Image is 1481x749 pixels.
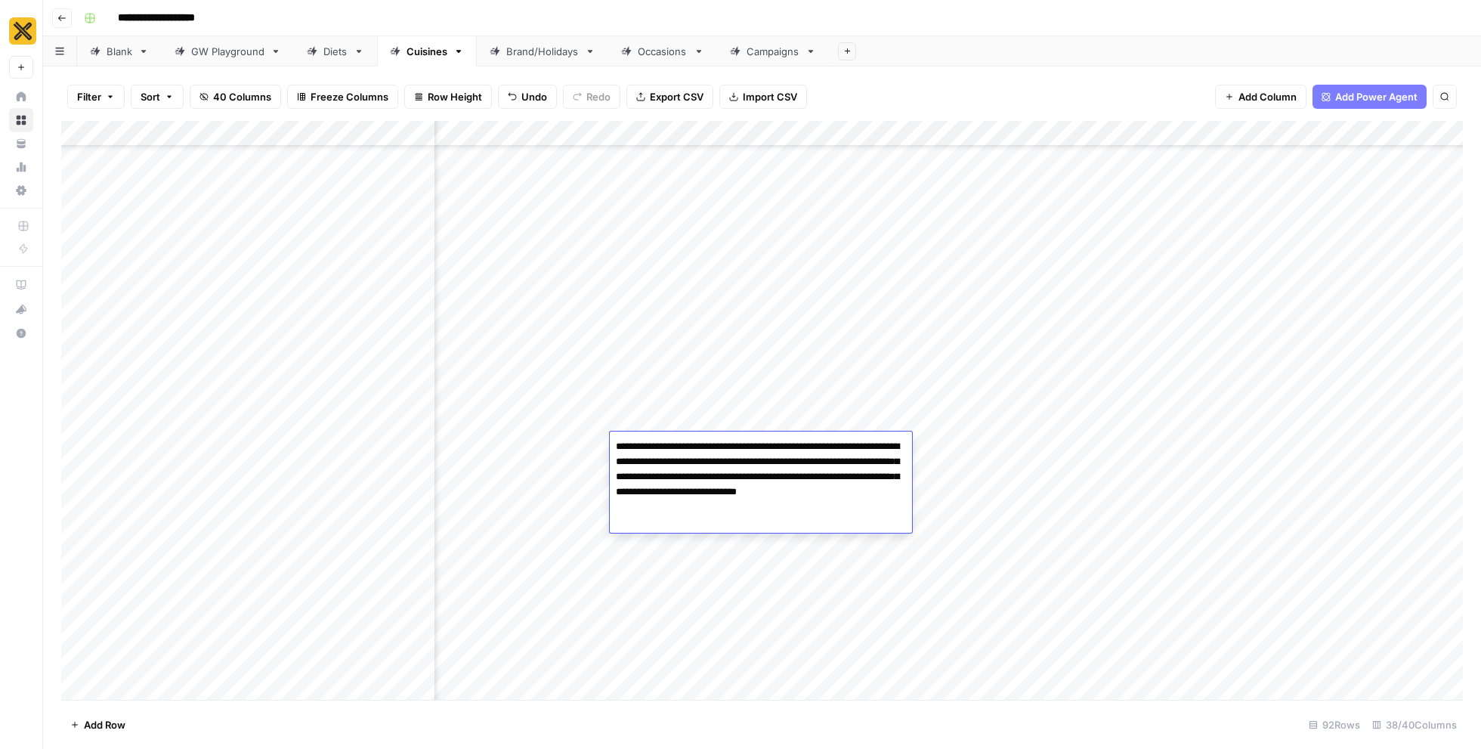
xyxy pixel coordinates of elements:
button: Redo [563,85,620,109]
span: Add Row [84,717,125,732]
button: Help + Support [9,321,33,345]
span: Export CSV [650,89,703,104]
div: 38/40 Columns [1366,713,1463,737]
span: Add Column [1238,89,1297,104]
a: Blank [77,36,162,67]
button: What's new? [9,297,33,321]
button: Add Row [61,713,134,737]
a: Cuisines [377,36,477,67]
button: Filter [67,85,125,109]
button: Sort [131,85,184,109]
a: Occasions [608,36,717,67]
span: Undo [521,89,547,104]
a: Diets [294,36,377,67]
button: Freeze Columns [287,85,398,109]
div: What's new? [10,298,32,320]
button: Add Column [1215,85,1306,109]
span: Freeze Columns [311,89,388,104]
a: Your Data [9,132,33,156]
span: Row Height [428,89,482,104]
span: Redo [586,89,611,104]
button: Add Power Agent [1312,85,1427,109]
div: Diets [323,44,348,59]
button: Workspace: CookUnity [9,12,33,50]
div: 92 Rows [1303,713,1366,737]
a: Campaigns [717,36,829,67]
span: Import CSV [743,89,797,104]
span: 40 Columns [213,89,271,104]
div: Campaigns [747,44,799,59]
a: Settings [9,178,33,203]
span: Add Power Agent [1335,89,1418,104]
div: GW Playground [191,44,264,59]
a: Browse [9,108,33,132]
div: Occasions [638,44,688,59]
div: Blank [107,44,132,59]
span: Sort [141,89,160,104]
a: Home [9,85,33,109]
img: CookUnity Logo [9,17,36,45]
button: Import CSV [719,85,807,109]
button: Undo [498,85,557,109]
a: Usage [9,155,33,179]
a: Brand/Holidays [477,36,608,67]
button: 40 Columns [190,85,281,109]
div: Brand/Holidays [506,44,579,59]
button: Export CSV [626,85,713,109]
div: Cuisines [407,44,447,59]
button: Row Height [404,85,492,109]
a: AirOps Academy [9,273,33,297]
a: GW Playground [162,36,294,67]
span: Filter [77,89,101,104]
